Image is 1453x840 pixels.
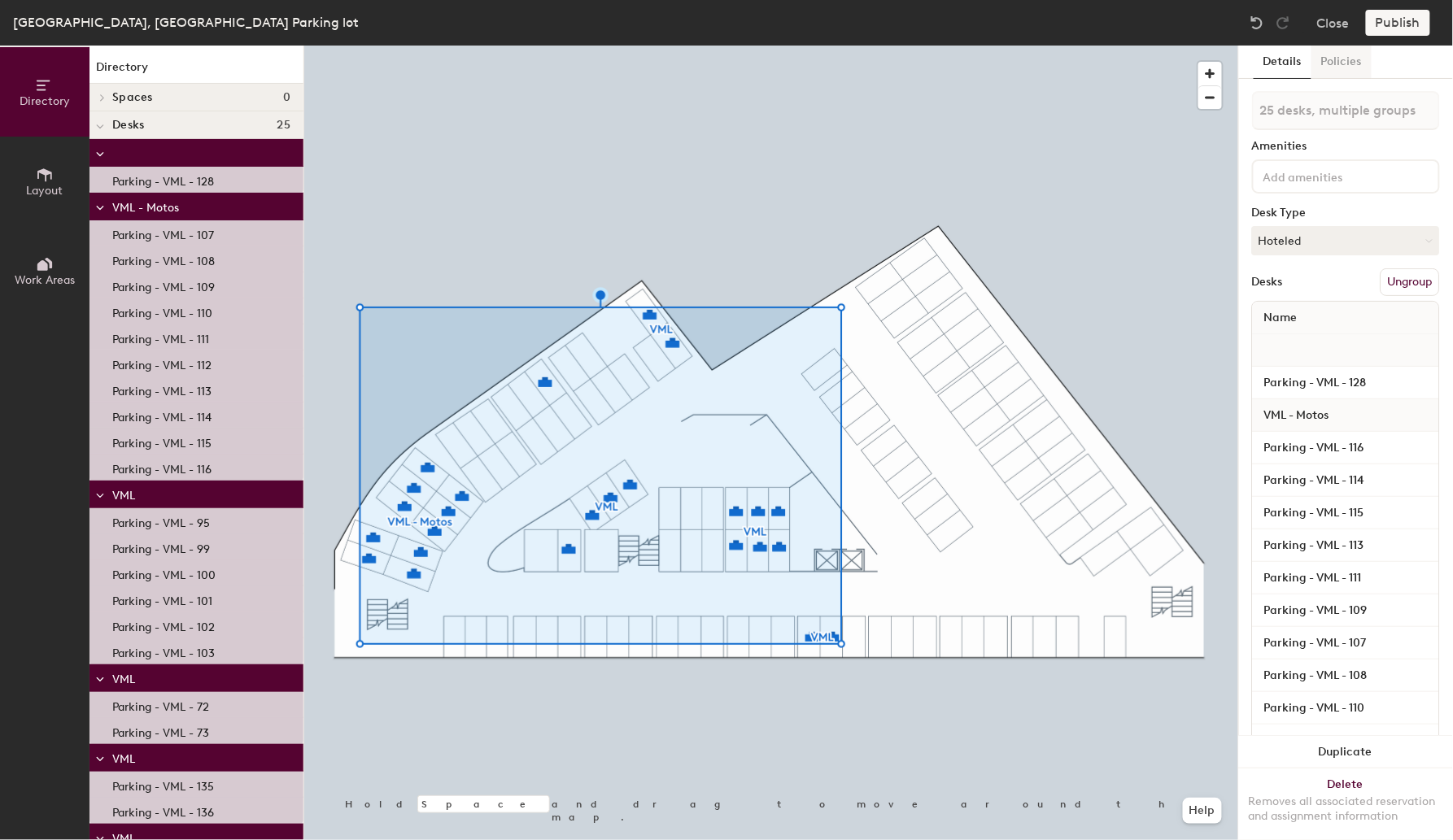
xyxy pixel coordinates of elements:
[112,201,179,215] span: VML - Motos
[112,616,215,634] p: Parking - VML - 102
[112,721,209,740] p: Parking - VML - 73
[112,695,209,714] p: Parking - VML - 72
[1256,599,1436,622] input: Unnamed desk
[1252,140,1440,153] div: Amenities
[112,170,214,189] p: Parking - VML - 128
[1239,768,1453,840] button: DeleteRemoves all associated reservation and assignment information
[112,119,144,132] span: Desks
[112,91,153,104] span: Spaces
[112,250,215,268] p: Parking - VML - 108
[1381,268,1440,296] button: Ungroup
[112,511,210,530] p: Parking - VML - 95
[1256,502,1436,524] input: Unnamed desk
[1256,729,1436,752] input: Unnamed desk
[13,12,359,33] div: [GEOGRAPHIC_DATA], [GEOGRAPHIC_DATA] Parking lot
[283,91,290,104] span: 0
[1249,794,1443,824] div: Removes all associated reservation and assignment information
[112,458,212,477] p: Parking - VML - 116
[1256,303,1306,333] span: Name
[112,302,212,320] p: Parking - VML - 110
[112,406,212,424] p: Parking - VML - 114
[1252,207,1440,220] div: Desk Type
[1252,226,1440,255] button: Hoteled
[1317,10,1350,36] button: Close
[112,752,135,766] span: VML
[1256,697,1436,720] input: Unnamed desk
[1260,166,1407,185] input: Add amenities
[112,489,135,503] span: VML
[112,354,212,372] p: Parking - VML - 112
[112,224,214,242] p: Parking - VML - 107
[1183,798,1222,824] button: Help
[112,432,212,450] p: Parking - VML - 115
[1256,664,1436,687] input: Unnamed desk
[112,642,215,660] p: Parking - VML - 103
[1256,469,1436,492] input: Unnamed desk
[112,564,216,582] p: Parking - VML - 100
[112,276,215,294] p: Parking - VML - 109
[15,273,75,287] span: Work Areas
[1256,534,1436,557] input: Unnamed desk
[1256,372,1436,394] input: Unnamed desk
[89,59,303,84] h1: Directory
[112,672,135,686] span: VML
[1256,567,1436,590] input: Unnamed desk
[1249,15,1265,31] img: Undo
[1275,15,1291,31] img: Redo
[1254,46,1311,79] button: Details
[112,380,212,398] p: Parking - VML - 113
[112,328,209,346] p: Parking - VML - 111
[1311,46,1372,79] button: Policies
[1256,632,1436,655] input: Unnamed desk
[20,94,70,108] span: Directory
[277,119,290,132] span: 25
[112,775,214,794] p: Parking - VML - 135
[112,538,210,556] p: Parking - VML - 99
[112,590,212,608] p: Parking - VML - 101
[1252,276,1283,289] div: Desks
[1256,437,1436,459] input: Unnamed desk
[27,184,63,198] span: Layout
[112,801,214,820] p: Parking - VML - 136
[1256,401,1337,430] span: VML - Motos
[1239,736,1453,768] button: Duplicate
